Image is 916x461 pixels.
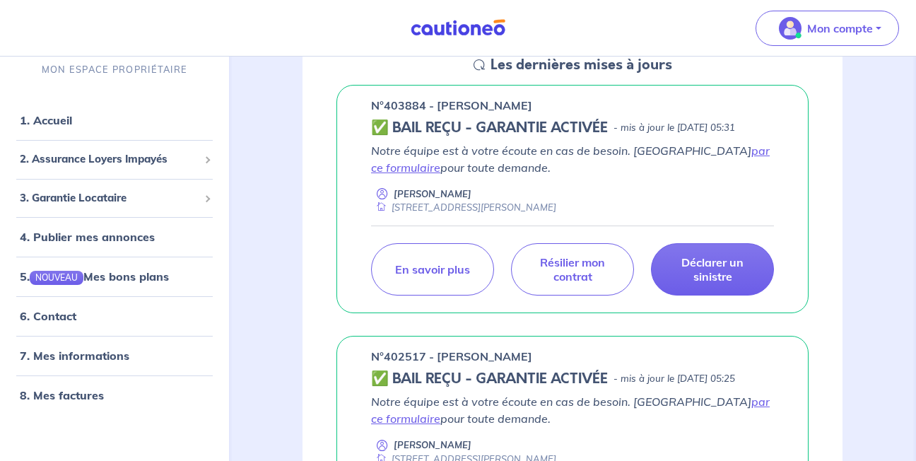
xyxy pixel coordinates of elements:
div: 3. Garantie Locataire [6,185,223,212]
p: Notre équipe est à votre écoute en cas de besoin. [GEOGRAPHIC_DATA] pour toute demande. [371,393,774,427]
p: Déclarer un sinistre [669,255,756,284]
p: En savoir plus [395,262,470,276]
div: 2. Assurance Loyers Impayés [6,146,223,173]
img: illu_account_valid_menu.svg [779,17,801,40]
div: 4. Publier mes annonces [6,223,223,251]
h5: ✅ BAIL REÇU - GARANTIE ACTIVÉE [371,370,608,387]
a: 7. Mes informations [20,349,129,363]
p: - mis à jour le [DATE] 05:25 [613,372,735,386]
a: 6. Contact [20,310,76,324]
img: Cautioneo [405,19,511,37]
p: n°402517 - [PERSON_NAME] [371,348,532,365]
p: n°403884 - [PERSON_NAME] [371,97,532,114]
button: illu_account_valid_menu.svgMon compte [756,11,899,46]
a: En savoir plus [371,243,494,296]
div: 5.NOUVEAUMes bons plans [6,262,223,291]
h5: Les dernières mises à jours [491,57,672,74]
a: 4. Publier mes annonces [20,230,155,244]
p: [PERSON_NAME] [394,438,471,452]
div: 1. Accueil [6,106,223,134]
p: - mis à jour le [DATE] 05:31 [613,121,735,135]
div: 6. Contact [6,303,223,331]
a: 8. Mes factures [20,389,104,403]
p: Mon compte [807,20,873,37]
h5: ✅ BAIL REÇU - GARANTIE ACTIVÉE [371,119,608,136]
span: 2. Assurance Loyers Impayés [20,151,199,168]
a: 5.NOUVEAUMes bons plans [20,269,169,284]
p: [PERSON_NAME] [394,187,471,201]
a: Résilier mon contrat [511,243,634,296]
p: Résilier mon contrat [529,255,616,284]
p: Notre équipe est à votre écoute en cas de besoin. [GEOGRAPHIC_DATA] pour toute demande. [371,142,774,176]
div: 7. Mes informations [6,342,223,370]
div: state: CONTRACT-VALIDATED, Context: ,MAYBE-CERTIFICATE,,LESSOR-DOCUMENTS,IS-ODEALIM [371,370,774,387]
div: [STREET_ADDRESS][PERSON_NAME] [371,201,556,214]
div: 8. Mes factures [6,382,223,410]
div: state: CONTRACT-VALIDATED, Context: ,MAYBE-CERTIFICATE,,LESSOR-DOCUMENTS,IS-ODEALIM [371,119,774,136]
p: MON ESPACE PROPRIÉTAIRE [42,63,187,76]
a: 1. Accueil [20,113,72,127]
a: Déclarer un sinistre [651,243,774,296]
span: 3. Garantie Locataire [20,190,199,206]
a: par ce formulaire [371,144,770,175]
